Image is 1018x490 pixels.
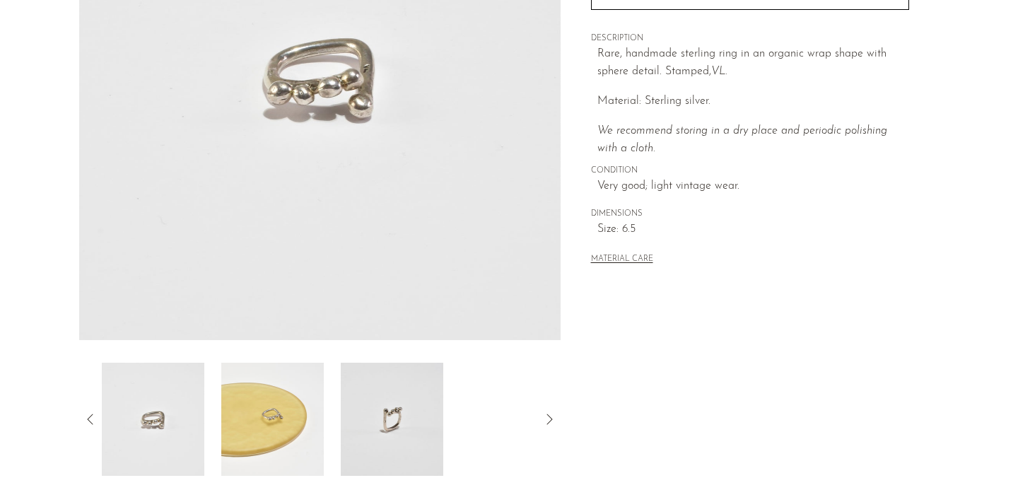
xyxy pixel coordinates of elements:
[591,165,909,177] span: CONDITION
[591,255,653,265] button: MATERIAL CARE
[341,363,443,476] img: Organic Sphere Ring
[597,125,887,155] i: We recommend storing in a dry place and periodic polishing with a cloth.
[591,208,909,221] span: DIMENSIONS
[591,33,909,45] span: DESCRIPTION
[597,221,909,239] span: Size: 6.5
[597,177,909,196] span: Very good; light vintage wear.
[221,363,324,476] img: Organic Sphere Ring
[711,66,727,77] em: VL.
[597,45,909,81] p: Rare, handmade sterling ring in an organic wrap shape with sphere detail. Stamped,
[102,363,204,476] img: Organic Sphere Ring
[597,93,909,111] p: Material: Sterling silver.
